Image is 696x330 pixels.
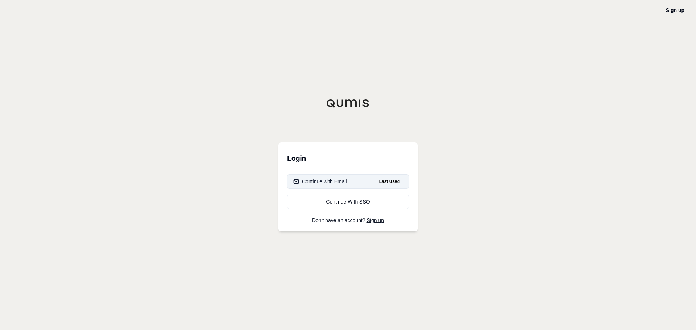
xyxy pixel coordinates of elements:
[287,174,409,189] button: Continue with EmailLast Used
[376,177,403,186] span: Last Used
[367,217,384,223] a: Sign up
[293,178,347,185] div: Continue with Email
[287,151,409,166] h3: Login
[287,195,409,209] a: Continue With SSO
[326,99,370,108] img: Qumis
[287,218,409,223] p: Don't have an account?
[293,198,403,205] div: Continue With SSO
[666,7,684,13] a: Sign up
